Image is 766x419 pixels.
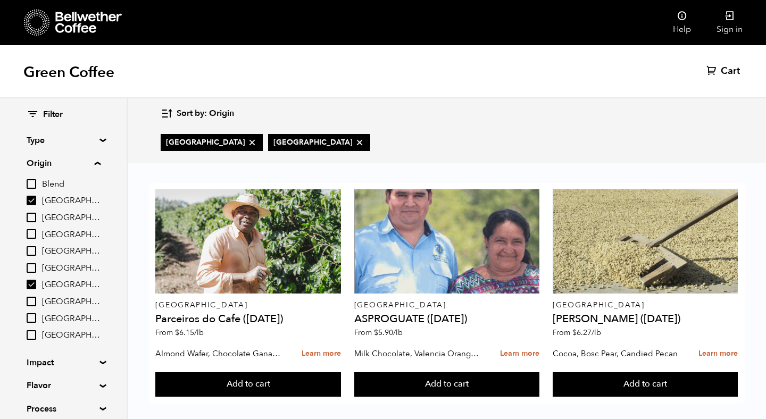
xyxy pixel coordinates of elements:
input: [GEOGRAPHIC_DATA] [27,330,36,340]
input: [GEOGRAPHIC_DATA] [27,297,36,306]
span: [GEOGRAPHIC_DATA] [42,330,101,341]
input: [GEOGRAPHIC_DATA] [27,313,36,323]
span: Filter [43,109,63,121]
input: [GEOGRAPHIC_DATA] [27,229,36,239]
input: [GEOGRAPHIC_DATA] [27,246,36,256]
span: [GEOGRAPHIC_DATA] [42,229,101,241]
summary: Origin [27,157,101,170]
summary: Impact [27,356,100,369]
span: [GEOGRAPHIC_DATA] [166,137,257,148]
h1: Green Coffee [23,63,114,82]
span: Cart [721,65,740,78]
span: [GEOGRAPHIC_DATA] [42,296,101,308]
summary: Process [27,403,100,415]
span: [GEOGRAPHIC_DATA] [42,279,101,291]
input: [GEOGRAPHIC_DATA] [27,213,36,222]
span: [GEOGRAPHIC_DATA] [42,313,101,325]
summary: Type [27,134,100,147]
button: Sort by: Origin [161,101,234,126]
input: [GEOGRAPHIC_DATA] [27,196,36,205]
input: [GEOGRAPHIC_DATA] [27,280,36,289]
span: Blend [42,179,101,190]
span: [GEOGRAPHIC_DATA] [42,212,101,224]
input: Blend [27,179,36,189]
a: Cart [706,65,743,78]
span: [GEOGRAPHIC_DATA] [42,246,101,257]
span: [GEOGRAPHIC_DATA] [42,195,101,207]
summary: Flavor [27,379,100,392]
input: [GEOGRAPHIC_DATA] [27,263,36,273]
span: Sort by: Origin [177,108,234,120]
span: [GEOGRAPHIC_DATA] [273,137,365,148]
span: [GEOGRAPHIC_DATA] [42,263,101,274]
